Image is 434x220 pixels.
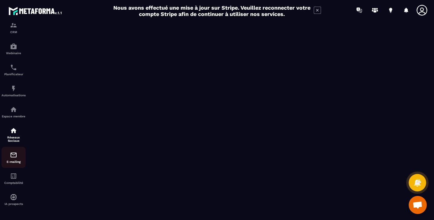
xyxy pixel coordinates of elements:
h2: Nous avons effectué une mise à jour sur Stripe. Veuillez reconnecter votre compte Stripe afin de ... [113,5,311,17]
p: Comptabilité [2,181,26,184]
img: automations [10,106,17,113]
img: automations [10,85,17,92]
img: accountant [10,172,17,180]
img: automations [10,43,17,50]
p: IA prospects [2,202,26,206]
a: automationsautomationsWebinaire [2,38,26,59]
img: logo [8,5,63,16]
p: Réseaux Sociaux [2,136,26,142]
a: social-networksocial-networkRéseaux Sociaux [2,122,26,147]
p: Webinaire [2,51,26,55]
p: CRM [2,30,26,34]
a: formationformationCRM [2,17,26,38]
a: schedulerschedulerPlanificateur [2,59,26,80]
img: email [10,151,17,159]
a: emailemailE-mailing [2,147,26,168]
img: formation [10,22,17,29]
a: accountantaccountantComptabilité [2,168,26,189]
img: social-network [10,127,17,134]
p: Automatisations [2,94,26,97]
a: automationsautomationsEspace membre [2,101,26,122]
a: automationsautomationsAutomatisations [2,80,26,101]
img: automations [10,194,17,201]
p: Espace membre [2,115,26,118]
a: Ouvrir le chat [409,196,427,214]
p: E-mailing [2,160,26,163]
p: Planificateur [2,73,26,76]
img: scheduler [10,64,17,71]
